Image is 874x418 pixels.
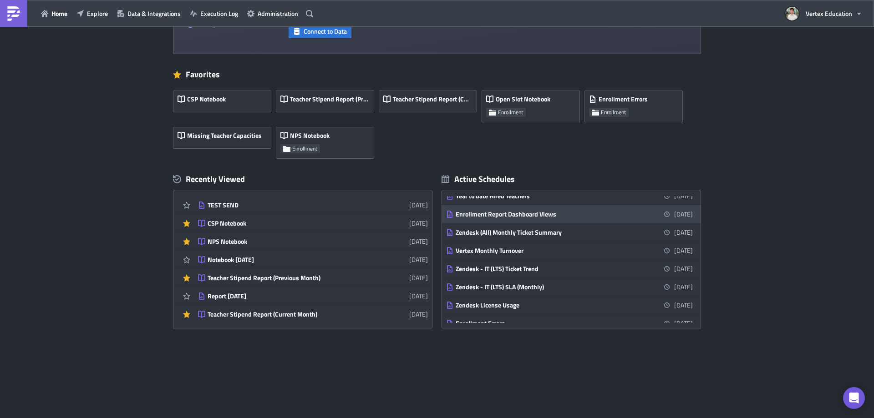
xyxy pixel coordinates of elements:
div: Favorites [173,68,701,81]
a: Zendesk - IT (LTS) SLA (Monthly)[DATE] [446,278,693,296]
button: Execution Log [185,6,243,20]
time: 2025-06-30T15:04:21Z [409,218,428,228]
time: 2025-09-01 08:00 [674,300,693,310]
time: 2025-08-18 08:15 [674,209,693,219]
div: Open Intercom Messenger [843,387,865,409]
div: Enrollment Errors [456,319,615,327]
time: 2025-06-05T22:02:26Z [409,237,428,246]
a: Year to date Hired Teachers[DATE] [446,187,693,205]
a: NPS NotebookEnrollment [276,122,379,159]
div: Report [DATE] [208,292,367,300]
time: 2025-08-31 23:00 [674,282,693,292]
span: Enrollment [498,109,523,116]
span: Explore [87,9,108,18]
a: Teacher Stipend Report (Current Month) [379,86,482,122]
span: Home [51,9,67,18]
span: Enrollment [601,109,626,116]
div: Zendesk - IT (LTS) SLA (Monthly) [456,283,615,291]
span: Data & Integrations [127,9,181,18]
a: Enrollment ErrorsEnrollment [584,86,687,122]
a: Connect to Data [289,25,351,35]
div: Zendesk (All) Monthly Ticket Summary [456,228,615,237]
div: Zendesk - IT (LTS) Ticket Trend [456,265,615,273]
a: Zendesk - IT (LTS) Ticket Trend[DATE] [446,260,693,277]
div: CSP Notebook [208,219,367,227]
a: Teacher Stipend Report (Current Month)[DATE] [198,305,428,323]
a: Teacher Stipend Report (Previous Month)[DATE] [198,269,428,287]
a: Report [DATE][DATE] [198,287,428,305]
button: Vertex Education [780,4,867,24]
img: Avatar [784,6,800,21]
div: Teacher Stipend Report (Previous Month) [208,274,367,282]
button: Explore [72,6,112,20]
a: CSP Notebook[DATE] [198,214,428,232]
time: 2025-08-31 14:56 [674,246,693,255]
a: NPS Notebook[DATE] [198,232,428,250]
span: CSP Notebook [187,95,226,103]
div: Active Schedules [442,174,515,184]
span: Teacher Stipend Report (Current Month) [393,95,472,103]
time: 2025-08-31 23:00 [674,264,693,273]
a: Enrollment Errors[DATE] [446,314,693,332]
a: Zendesk License Usage[DATE] [446,296,693,314]
button: Home [36,6,72,20]
a: CSP Notebook [173,86,276,122]
div: Notebook [DATE] [208,256,367,264]
span: Missing Teacher Capacities [187,131,262,140]
span: Teacher Stipend Report (Previous Month) [290,95,369,103]
a: Enrollment Report Dashboard Views[DATE] [446,205,693,223]
button: Administration [243,6,303,20]
span: Administration [258,9,298,18]
span: Enrollment Errors [599,95,648,103]
a: Notebook [DATE][DATE] [198,251,428,268]
span: Execution Log [200,9,238,18]
div: Enrollment Report Dashboard Views [456,210,615,218]
a: Teacher Stipend Report (Previous Month) [276,86,379,122]
img: PushMetrics [6,6,21,21]
a: TEST SEND[DATE] [198,196,428,214]
span: NPS Notebook [290,131,330,140]
div: Zendesk License Usage [456,301,615,309]
div: NPS Notebook [208,237,367,246]
div: Vertex Monthly Turnover [456,247,615,255]
span: Vertex Education [806,9,852,18]
div: TEST SEND [208,201,367,209]
time: 2025-04-30T21:05:07Z [409,309,428,319]
button: Connect to Data [289,24,351,38]
a: Missing Teacher Capacities [173,122,276,159]
time: 2025-05-07T18:17:29Z [409,291,428,301]
time: 2025-06-02T17:59:06Z [409,273,428,282]
time: 2025-06-03T20:28:34Z [409,255,428,264]
span: Connect to Data [304,26,347,36]
span: Open Slot Notebook [496,95,550,103]
span: Enrollment [292,145,317,152]
time: 2025-06-30T15:45:18Z [409,200,428,210]
a: Zendesk (All) Monthly Ticket Summary[DATE] [446,223,693,241]
a: Open Slot NotebookEnrollment [482,86,584,122]
button: Data & Integrations [112,6,185,20]
div: Year to date Hired Teachers [456,192,615,200]
time: 2025-08-31 10:53 [674,227,693,237]
div: Recently Viewed [173,172,432,186]
div: Teacher Stipend Report (Current Month) [208,310,367,318]
a: Vertex Monthly Turnover[DATE] [446,242,693,259]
